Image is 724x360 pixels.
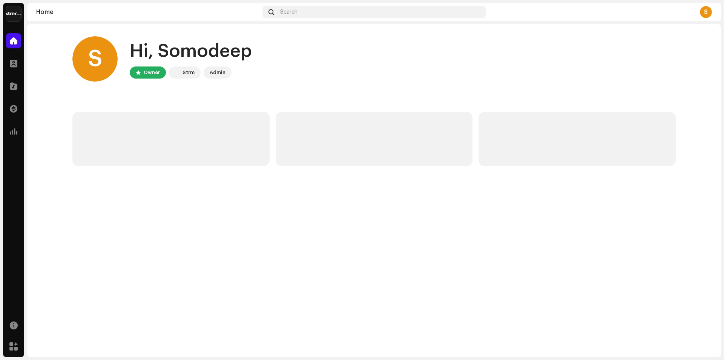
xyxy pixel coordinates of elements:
div: Home [36,9,259,15]
img: 408b884b-546b-4518-8448-1008f9c76b02 [170,68,179,77]
div: Admin [210,68,225,77]
div: S [72,36,118,82]
span: Search [280,9,298,15]
div: Hi, Somodeep [130,39,252,63]
div: Strm [183,68,195,77]
img: 408b884b-546b-4518-8448-1008f9c76b02 [6,6,21,21]
div: Owner [144,68,160,77]
div: S [700,6,712,18]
